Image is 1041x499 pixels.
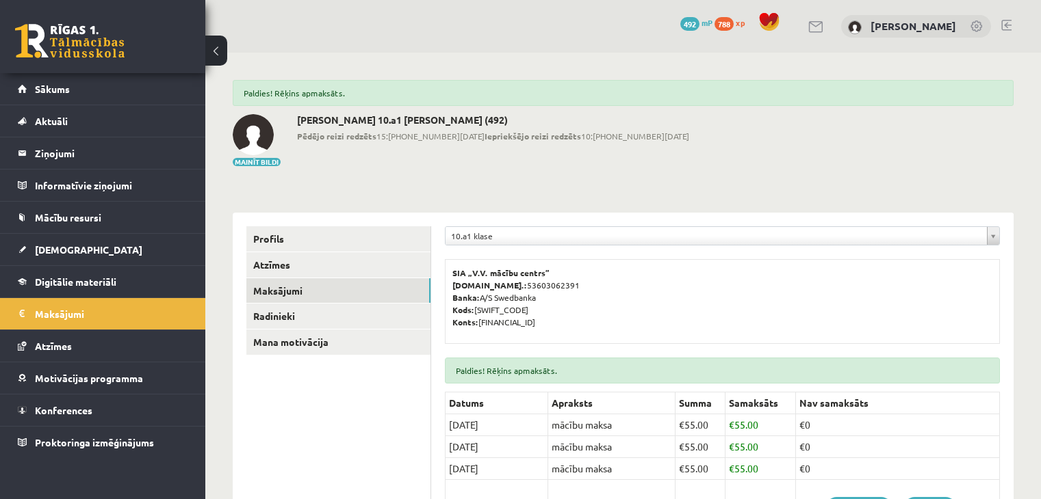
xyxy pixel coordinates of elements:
[35,275,116,288] span: Digitālie materiāli
[35,340,72,352] span: Atzīmes
[679,462,684,474] span: €
[676,458,725,480] td: 55.00
[725,392,796,414] th: Samaksāts
[452,280,527,291] b: [DOMAIN_NAME].:
[35,404,92,416] span: Konferences
[715,17,734,31] span: 788
[246,226,430,252] a: Profils
[35,170,188,201] legend: Informatīvie ziņojumi
[18,234,188,265] a: [DEMOGRAPHIC_DATA]
[18,105,188,137] a: Aktuāli
[702,17,712,28] span: mP
[446,414,548,436] td: [DATE]
[233,158,281,166] button: Mainīt bildi
[35,436,154,448] span: Proktoringa izmēģinājums
[18,170,188,201] a: Informatīvie ziņojumi
[452,292,480,303] b: Banka:
[676,436,725,458] td: 55.00
[548,458,676,480] td: mācību maksa
[680,17,699,31] span: 492
[18,362,188,394] a: Motivācijas programma
[246,329,430,355] a: Mana motivācija
[485,131,581,141] b: Iepriekšējo reizi redzēts
[18,427,188,458] a: Proktoringa izmēģinājums
[446,436,548,458] td: [DATE]
[796,436,1000,458] td: €0
[679,440,684,453] span: €
[736,17,745,28] span: xp
[18,73,188,105] a: Sākums
[676,414,725,436] td: 55.00
[796,414,1000,436] td: €0
[18,330,188,362] a: Atzīmes
[548,436,676,458] td: mācību maksa
[548,392,676,414] th: Apraksts
[676,392,725,414] th: Summa
[18,266,188,297] a: Digitālie materiāli
[679,418,684,431] span: €
[446,392,548,414] th: Datums
[35,83,70,95] span: Sākums
[246,252,430,278] a: Atzīmes
[18,202,188,233] a: Mācību resursi
[35,115,68,127] span: Aktuāli
[848,21,862,34] img: Pāvels Grišāns
[452,267,550,278] b: SIA „V.V. mācību centrs”
[18,394,188,426] a: Konferences
[18,137,188,169] a: Ziņojumi
[452,267,992,328] p: 53603062391 A/S Swedbanka [SWIFT_CODE] [FINANCIAL_ID]
[246,304,430,329] a: Radinieki
[297,114,689,126] h2: [PERSON_NAME] 10.a1 [PERSON_NAME] (492)
[445,358,1000,383] div: Paldies! Rēķins apmaksāts.
[297,131,376,141] b: Pēdējo reizi redzēts
[725,436,796,458] td: 55.00
[35,137,188,169] legend: Ziņojumi
[233,80,1014,106] div: Paldies! Rēķins apmaksāts.
[715,17,751,28] a: 788 xp
[18,298,188,329] a: Maksājumi
[233,114,274,155] img: Pāvels Grišāns
[35,243,142,256] span: [DEMOGRAPHIC_DATA]
[246,278,430,304] a: Maksājumi
[35,298,188,329] legend: Maksājumi
[35,372,143,384] span: Motivācijas programma
[446,458,548,480] td: [DATE]
[871,19,956,33] a: [PERSON_NAME]
[680,17,712,28] a: 492 mP
[548,414,676,436] td: mācību maksa
[729,440,734,453] span: €
[15,24,125,58] a: Rīgas 1. Tālmācības vidusskola
[452,304,474,315] b: Kods:
[452,316,478,327] b: Konts:
[725,458,796,480] td: 55.00
[446,227,999,245] a: 10.a1 klase
[451,227,981,245] span: 10.a1 klase
[725,414,796,436] td: 55.00
[297,130,689,142] span: 15:[PHONE_NUMBER][DATE] 10:[PHONE_NUMBER][DATE]
[35,211,101,224] span: Mācību resursi
[796,458,1000,480] td: €0
[729,462,734,474] span: €
[796,392,1000,414] th: Nav samaksāts
[729,418,734,431] span: €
